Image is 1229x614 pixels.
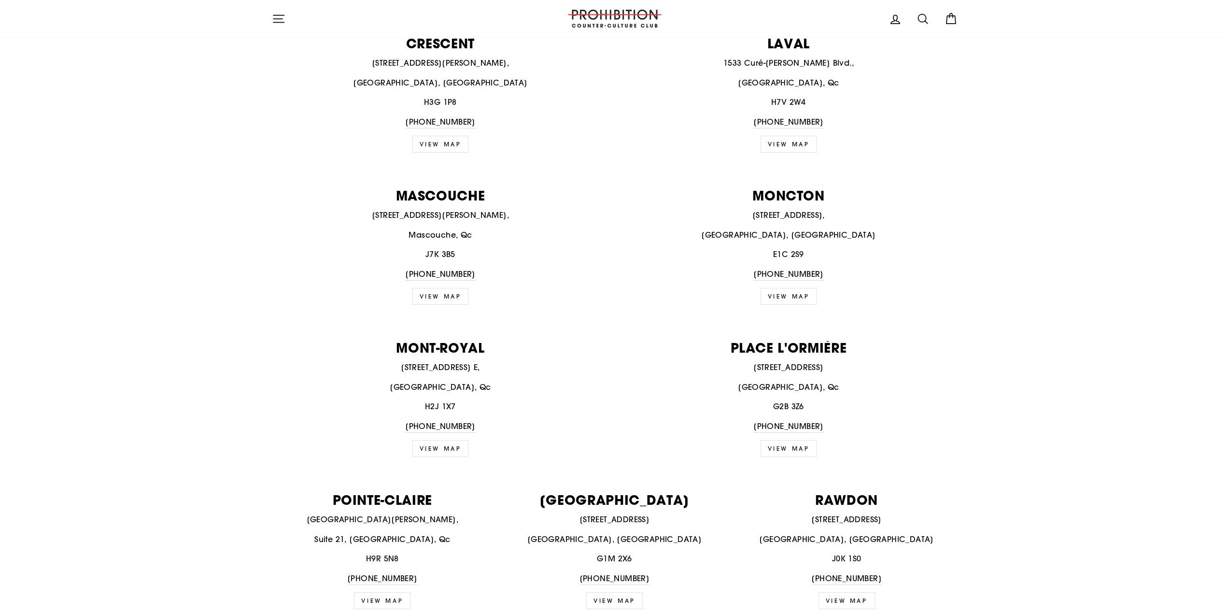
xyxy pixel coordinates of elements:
p: [GEOGRAPHIC_DATA], Qc [272,381,609,394]
p: [STREET_ADDRESS][PERSON_NAME], [272,209,609,222]
p: [STREET_ADDRESS] [736,514,958,526]
p: Mascouche, Qc [272,229,609,242]
p: [GEOGRAPHIC_DATA], [GEOGRAPHIC_DATA] [620,229,958,242]
p: G1M 2X6 [504,553,725,565]
p: [GEOGRAPHIC_DATA], Qc [620,77,958,89]
p: J7K 3B5 [272,248,609,261]
p: POINTE-CLAIRE [272,493,494,506]
p: [GEOGRAPHIC_DATA][PERSON_NAME], [272,514,494,526]
p: Suite 21, [GEOGRAPHIC_DATA], Qc [272,533,494,546]
a: [PHONE_NUMBER] [753,420,824,433]
p: [GEOGRAPHIC_DATA], [GEOGRAPHIC_DATA] [272,77,609,89]
a: View map [761,440,817,457]
a: [PHONE_NUMBER] [579,572,650,585]
img: PROHIBITION COUNTER-CULTURE CLUB [566,10,663,28]
a: view map [761,288,817,305]
p: H3G 1P8 [272,96,609,109]
p: J0K 1S0 [736,553,958,565]
p: [STREET_ADDRESS] [620,361,958,374]
p: MASCOUCHE [272,189,609,202]
a: view map [412,440,469,457]
p: 1533 Curé-[PERSON_NAME] Blvd., [620,57,958,70]
p: CRESCENT [272,37,609,50]
p: [GEOGRAPHIC_DATA], Qc [620,381,958,394]
a: [PHONE_NUMBER] [405,116,476,129]
a: View map [761,136,817,153]
a: [PHONE_NUMBER] [405,420,476,433]
p: [GEOGRAPHIC_DATA], [GEOGRAPHIC_DATA] [504,533,725,546]
a: [PHONE_NUMBER] [347,572,418,585]
a: View Map [412,288,469,305]
p: E1C 2S9 [620,248,958,261]
a: VIEW MAP [586,592,643,609]
p: LAVAL [620,37,958,50]
a: VIEW MAP [354,592,410,609]
a: VIEW MAP [819,592,875,609]
a: [PHONE_NUMBER] [753,116,824,129]
a: [PHONE_NUMBER] [811,572,882,585]
p: H2J 1X7 [272,400,609,413]
a: [PHONE_NUMBER] [753,268,824,281]
p: RAWDON [736,493,958,506]
p: [STREET_ADDRESS], [620,209,958,222]
a: view map [412,136,469,153]
p: H7V 2W4 [620,96,958,109]
p: G2B 3Z6 [620,400,958,413]
p: H9R 5N8 [272,553,494,565]
p: MONT-ROYAL [272,341,609,354]
p: [STREET_ADDRESS][PERSON_NAME], [272,57,609,70]
p: MONCTON [620,189,958,202]
a: [PHONE_NUMBER] [405,268,476,281]
p: [GEOGRAPHIC_DATA] [504,493,725,506]
p: [STREET_ADDRESS] E, [272,361,609,374]
p: PLACE L'ORMIÈRE [620,341,958,354]
p: [GEOGRAPHIC_DATA], [GEOGRAPHIC_DATA] [736,533,958,546]
p: [STREET_ADDRESS] [504,514,725,526]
